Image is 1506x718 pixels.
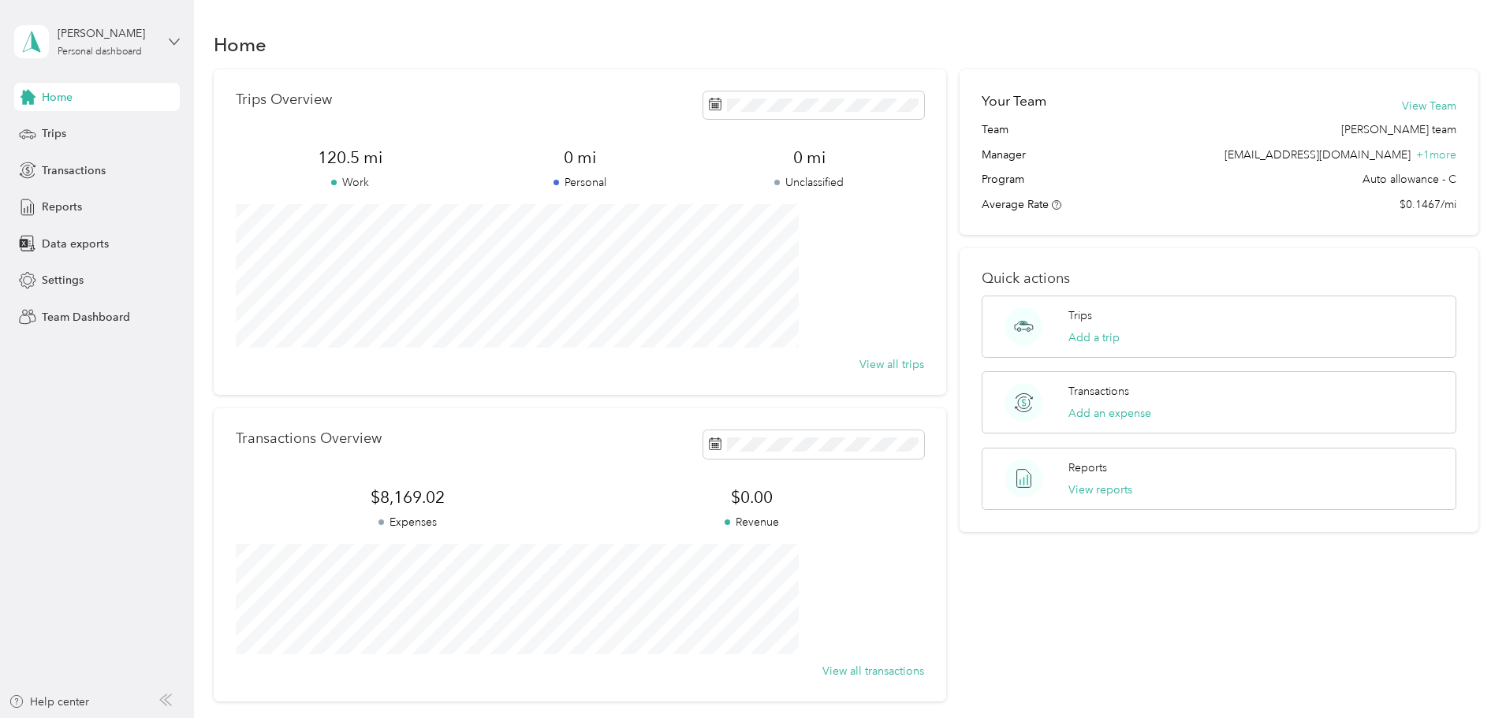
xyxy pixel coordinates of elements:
[236,486,580,508] span: $8,169.02
[1068,459,1107,476] p: Reports
[236,147,465,169] span: 120.5 mi
[822,663,924,679] button: View all transactions
[236,91,332,108] p: Trips Overview
[42,162,106,179] span: Transactions
[1362,171,1456,188] span: Auto allowance - C
[42,89,73,106] span: Home
[1068,329,1120,346] button: Add a trip
[580,486,923,508] span: $0.00
[236,174,465,191] p: Work
[9,694,89,710] button: Help center
[1068,383,1129,400] p: Transactions
[42,309,130,326] span: Team Dashboard
[982,121,1008,138] span: Team
[1068,405,1151,422] button: Add an expense
[982,91,1046,111] h2: Your Team
[42,199,82,215] span: Reports
[465,147,695,169] span: 0 mi
[1416,148,1456,162] span: + 1 more
[1068,307,1092,324] p: Trips
[236,430,382,447] p: Transactions Overview
[1402,98,1456,114] button: View Team
[465,174,695,191] p: Personal
[580,514,923,530] p: Revenue
[1068,482,1132,498] button: View reports
[982,171,1024,188] span: Program
[1225,148,1411,162] span: [EMAIL_ADDRESS][DOMAIN_NAME]
[42,272,84,288] span: Settings
[1418,630,1506,718] iframe: Everlance-gr Chat Button Frame
[58,25,156,42] div: [PERSON_NAME]
[1400,196,1456,213] span: $0.1467/mi
[42,236,109,252] span: Data exports
[695,147,924,169] span: 0 mi
[214,36,267,53] h1: Home
[58,47,142,57] div: Personal dashboard
[42,125,66,142] span: Trips
[236,514,580,530] p: Expenses
[859,356,924,373] button: View all trips
[695,174,924,191] p: Unclassified
[982,198,1049,211] span: Average Rate
[982,147,1026,163] span: Manager
[1341,121,1456,138] span: [PERSON_NAME] team
[982,270,1456,287] p: Quick actions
